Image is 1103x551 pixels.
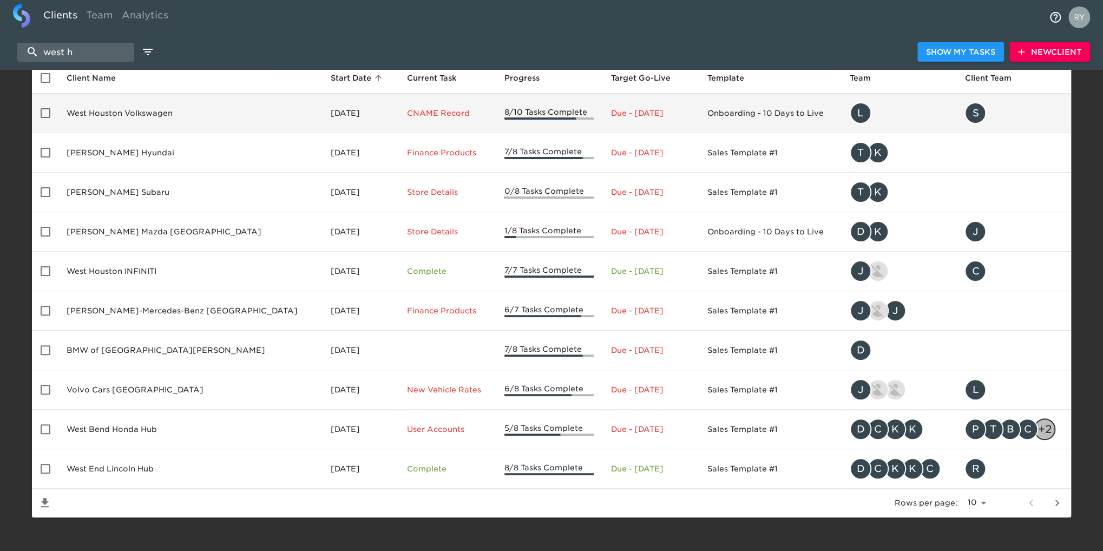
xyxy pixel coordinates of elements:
p: Complete [407,463,487,474]
p: Due - [DATE] [611,266,691,277]
span: Template [707,71,758,84]
div: K [867,142,889,163]
input: search [17,43,134,62]
a: Analytics [117,4,173,30]
td: [DATE] [322,449,398,489]
td: Sales Template #1 [699,173,841,212]
p: CNAME Record [407,108,487,119]
p: Due - [DATE] [611,345,691,356]
img: nikko.foster@roadster.com [868,301,888,320]
td: [PERSON_NAME]-Mercedes-Benz [GEOGRAPHIC_DATA] [58,291,322,331]
td: [DATE] [322,94,398,133]
td: [DATE] [322,252,398,291]
div: danny@roadster.com [850,339,948,361]
td: Sales Template #1 [699,331,841,370]
button: Save List [32,490,58,516]
div: K [867,221,889,242]
td: West Houston INFINITI [58,252,322,291]
p: New Vehicle Rates [407,384,487,395]
div: L [964,379,986,401]
div: K [902,458,923,480]
p: Due - [DATE] [611,108,691,119]
button: notifications [1042,4,1068,30]
div: R [964,458,986,480]
div: L [850,102,871,124]
span: Client Team [964,71,1025,84]
span: New Client [1018,45,1081,59]
div: justin.gervais@roadster.com, nikko.foster@roadster.com [850,260,948,282]
button: NewClient [1009,42,1090,62]
div: C [867,458,889,480]
a: Team [82,4,117,30]
p: Rows per page: [895,497,957,508]
p: Due - [DATE] [611,147,691,158]
a: Clients [39,4,82,30]
td: West Bend Honda Hub [58,410,322,449]
td: Sales Template #1 [699,291,841,331]
img: nikko.foster@roadster.com [868,261,888,281]
img: nikko.foster@roadster.com [868,380,888,399]
div: C [964,260,986,282]
p: Due - [DATE] [611,305,691,316]
td: Sales Template #1 [699,410,841,449]
div: lgarcia@volvowesthouston.com [964,379,1062,401]
td: [PERSON_NAME] Subaru [58,173,322,212]
button: next page [1044,490,1070,516]
td: Sales Template #1 [699,133,841,173]
div: rico.bartoni@morries.com [964,458,1062,480]
td: 6/8 Tasks Complete [496,370,602,410]
div: K [902,418,923,440]
div: leland@roadster.com [850,102,948,124]
td: 7/8 Tasks Complete [496,331,602,370]
div: justin.gervais@roadster.com, nikko.foster@roadster.com, jennifer.chen@roadster.com [850,300,948,322]
table: enhanced table [32,62,1071,517]
td: [DATE] [322,133,398,173]
p: Complete [407,266,487,277]
td: 8/10 Tasks Complete [496,94,602,133]
td: [PERSON_NAME] Hyundai [58,133,322,173]
p: Due - [DATE] [611,384,691,395]
div: D [850,339,871,361]
p: Due - [DATE] [611,226,691,237]
span: Show My Tasks [926,45,995,59]
span: Team [850,71,885,84]
img: sarah.courchaine@roadster.com [885,380,905,399]
td: 0/8 Tasks Complete [496,173,602,212]
div: cficklin@shiftdigital.com [964,260,1062,282]
p: Due - [DATE] [611,187,691,198]
td: [PERSON_NAME] Mazda [GEOGRAPHIC_DATA] [58,212,322,252]
div: tracy@roadster.com, kevin.dodt@roadster.com [850,181,948,203]
td: 7/8 Tasks Complete [496,133,602,173]
td: Onboarding - 10 Days to Live [699,212,841,252]
div: B [999,418,1021,440]
td: 6/7 Tasks Complete [496,291,602,331]
div: J [884,300,906,322]
span: This is the next Task in this Hub that should be completed [407,71,457,84]
div: jvan@bommarito.net [964,221,1062,242]
span: Progress [504,71,554,84]
div: P [964,418,986,440]
td: [DATE] [322,410,398,449]
span: Current Task [407,71,471,84]
div: sgpalmisano@gmail.com [964,102,1062,124]
div: D [850,418,871,440]
td: 7/7 Tasks Complete [496,252,602,291]
td: Volvo Cars [GEOGRAPHIC_DATA] [58,370,322,410]
select: rows per page [962,495,990,511]
td: West Houston Volkswagen [58,94,322,133]
div: danny@roadster.com, clayton.mandel@roadster.com, kevin.dodt@roadster.com, kendra@roadster.com, ch... [850,458,948,480]
div: J [850,260,871,282]
div: pete.hyland@morries.com, tony.troussov@morries.com, ben.freedman@morries.com, cathy.wilsey@morrie... [964,418,1062,440]
div: C [919,458,941,480]
td: Sales Template #1 [699,370,841,410]
button: edit [139,43,157,61]
td: [DATE] [322,331,398,370]
div: K [884,458,906,480]
div: T [850,181,871,203]
p: Finance Products [407,305,487,316]
p: Due - [DATE] [611,424,691,435]
td: BMW of [GEOGRAPHIC_DATA][PERSON_NAME] [58,331,322,370]
div: D [850,458,871,480]
div: D [850,221,871,242]
button: Show My Tasks [917,42,1004,62]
